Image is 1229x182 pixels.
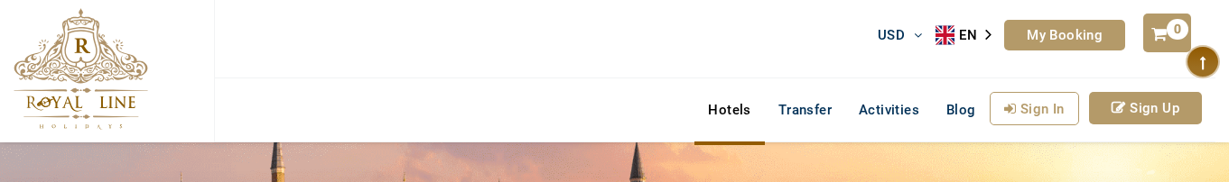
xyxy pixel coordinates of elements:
a: 0 [1143,14,1190,52]
a: Blog [933,92,990,128]
a: Transfer [765,92,845,128]
a: EN [936,22,1004,49]
img: The Royal Line Holidays [14,8,148,130]
aside: Language selected: English [936,22,1004,49]
span: Blog [946,102,976,118]
a: My Booking [1004,20,1125,50]
a: Hotels [694,92,764,128]
a: Activities [845,92,933,128]
a: Sign Up [1089,92,1202,124]
div: Language [936,22,1004,49]
span: USD [878,27,905,43]
a: Sign In [990,92,1079,125]
span: 0 [1167,19,1188,40]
